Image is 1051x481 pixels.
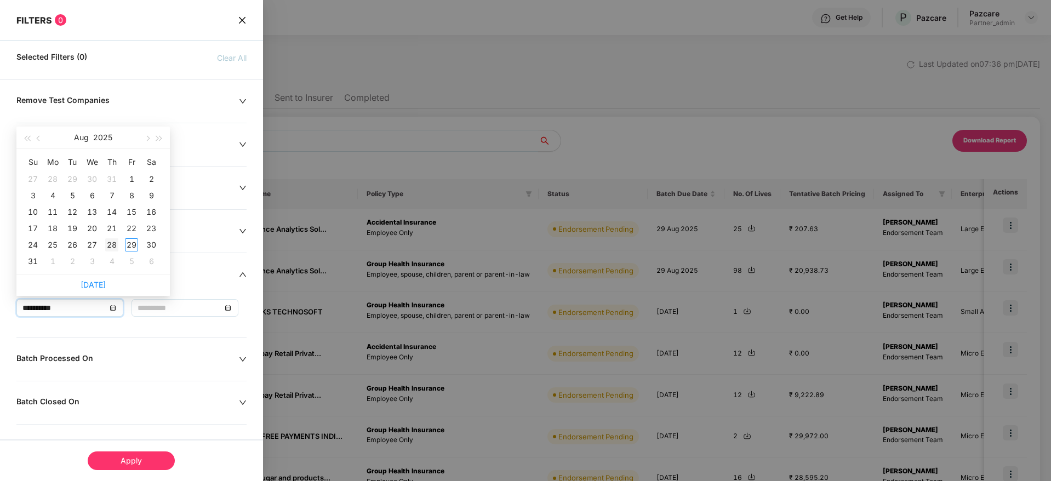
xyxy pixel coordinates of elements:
[81,280,106,289] a: [DATE]
[26,205,39,219] div: 10
[122,153,141,171] th: Fr
[43,253,62,270] td: 2025-09-01
[82,171,102,187] td: 2025-07-30
[238,14,247,26] span: close
[46,189,59,202] div: 4
[43,237,62,253] td: 2025-08-25
[26,173,39,186] div: 27
[62,204,82,220] td: 2025-08-12
[239,184,247,192] span: down
[141,153,161,171] th: Sa
[102,220,122,237] td: 2025-08-21
[43,153,62,171] th: Mo
[43,220,62,237] td: 2025-08-18
[102,253,122,270] td: 2025-09-04
[141,171,161,187] td: 2025-08-02
[26,255,39,268] div: 31
[141,187,161,204] td: 2025-08-09
[26,222,39,235] div: 17
[66,173,79,186] div: 29
[66,205,79,219] div: 12
[55,14,66,26] span: 0
[239,98,247,105] span: down
[82,153,102,171] th: We
[46,255,59,268] div: 1
[62,253,82,270] td: 2025-09-02
[62,153,82,171] th: Tu
[82,204,102,220] td: 2025-08-13
[141,204,161,220] td: 2025-08-16
[122,237,141,253] td: 2025-08-29
[85,255,99,268] div: 3
[141,220,161,237] td: 2025-08-23
[105,173,118,186] div: 31
[62,237,82,253] td: 2025-08-26
[16,397,239,409] div: Batch Closed On
[16,15,52,26] span: FILTERS
[46,238,59,251] div: 25
[122,220,141,237] td: 2025-08-22
[62,171,82,187] td: 2025-07-29
[102,204,122,220] td: 2025-08-14
[141,237,161,253] td: 2025-08-30
[26,189,39,202] div: 3
[145,189,158,202] div: 9
[43,187,62,204] td: 2025-08-04
[23,153,43,171] th: Su
[62,187,82,204] td: 2025-08-05
[85,205,99,219] div: 13
[102,171,122,187] td: 2025-07-31
[85,222,99,235] div: 20
[102,237,122,253] td: 2025-08-28
[23,220,43,237] td: 2025-08-17
[43,171,62,187] td: 2025-07-28
[132,286,247,296] div: To
[62,220,82,237] td: 2025-08-19
[125,238,138,251] div: 29
[239,141,247,148] span: down
[66,222,79,235] div: 19
[217,52,247,64] span: Clear All
[125,255,138,268] div: 5
[66,189,79,202] div: 5
[23,187,43,204] td: 2025-08-03
[125,205,138,219] div: 15
[105,238,118,251] div: 28
[43,204,62,220] td: 2025-08-11
[125,189,138,202] div: 8
[85,189,99,202] div: 6
[66,255,79,268] div: 2
[145,205,158,219] div: 16
[145,238,158,251] div: 30
[122,171,141,187] td: 2025-08-01
[145,255,158,268] div: 6
[23,204,43,220] td: 2025-08-10
[102,153,122,171] th: Th
[23,171,43,187] td: 2025-07-27
[239,399,247,406] span: down
[82,220,102,237] td: 2025-08-20
[16,52,87,64] span: Selected Filters (0)
[88,451,175,470] div: Apply
[122,187,141,204] td: 2025-08-08
[239,356,247,363] span: down
[66,238,79,251] div: 26
[23,253,43,270] td: 2025-08-31
[85,238,99,251] div: 27
[105,255,118,268] div: 4
[145,222,158,235] div: 23
[239,271,247,278] span: up
[74,127,89,148] button: Aug
[105,205,118,219] div: 14
[105,222,118,235] div: 21
[16,95,239,107] div: Remove Test Companies
[102,187,122,204] td: 2025-08-07
[82,237,102,253] td: 2025-08-27
[85,173,99,186] div: 30
[26,238,39,251] div: 24
[46,205,59,219] div: 11
[23,237,43,253] td: 2025-08-24
[141,253,161,270] td: 2025-09-06
[239,227,247,235] span: down
[46,173,59,186] div: 28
